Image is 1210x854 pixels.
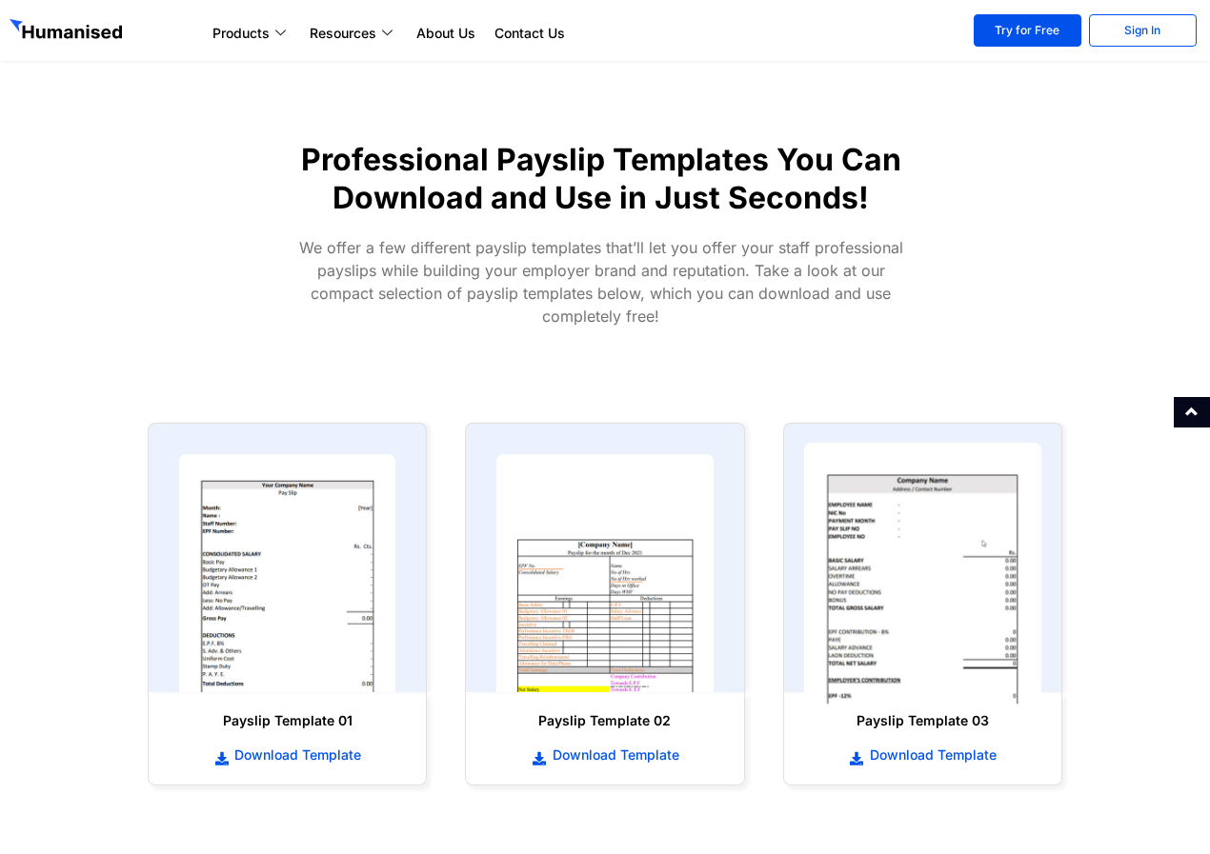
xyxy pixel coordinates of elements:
p: We offer a few different payslip templates that’ll let you offer your staff professional payslips... [287,236,916,328]
h6: Payslip Template 01 [168,711,407,730]
img: payslip template [803,443,1041,705]
span: Download Template [548,745,679,765]
a: Products [203,22,300,45]
img: GetHumanised Logo [10,19,126,44]
h1: Professional Payslip Templates You Can Download and Use in Just Seconds! [266,141,937,217]
a: Download Template [803,745,1042,765]
a: About Us [407,22,485,45]
h6: Payslip Template 03 [803,711,1042,730]
a: Download Template [485,745,724,765]
a: Download Template [168,745,407,765]
span: Download Template [230,745,361,765]
a: Sign In [1089,14,1197,47]
h6: Payslip Template 02 [485,711,724,730]
a: Resources [300,22,407,45]
a: Try for Free [974,14,1081,47]
span: Download Template [865,745,997,765]
img: payslip template [496,454,713,692]
a: Contact Us [485,22,575,45]
img: payslip template [179,454,395,692]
